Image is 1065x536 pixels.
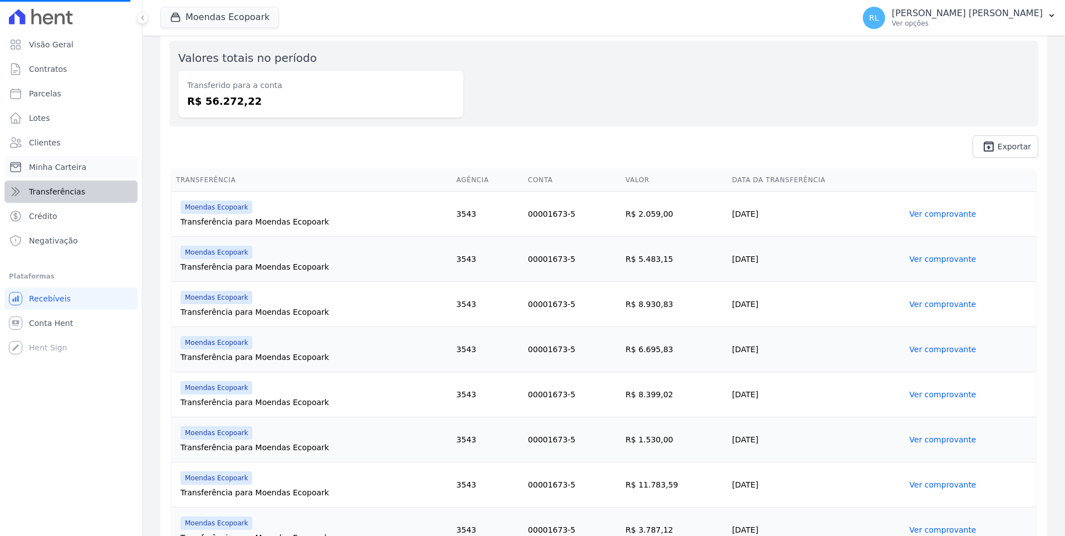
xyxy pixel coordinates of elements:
td: 00001673-5 [524,237,621,282]
span: Exportar [998,143,1031,150]
a: Transferências [4,181,138,203]
td: 3543 [452,282,523,327]
span: Moendas Ecopoark [180,336,252,349]
td: [DATE] [727,417,905,462]
div: Plataformas [9,270,133,283]
div: Transferência para Moendas Ecopoark [180,442,447,453]
span: Minha Carteira [29,162,86,173]
a: Ver comprovante [910,300,976,309]
a: Visão Geral [4,33,138,56]
td: [DATE] [727,327,905,372]
td: [DATE] [727,282,905,327]
div: Transferência para Moendas Ecopoark [180,352,447,363]
td: R$ 8.399,02 [621,372,727,417]
td: 3543 [452,327,523,372]
td: 3543 [452,237,523,282]
td: 00001673-5 [524,192,621,237]
p: [PERSON_NAME] [PERSON_NAME] [892,8,1043,19]
a: Recebíveis [4,288,138,310]
td: [DATE] [727,192,905,237]
td: [DATE] [727,237,905,282]
th: Agência [452,169,523,192]
td: 3543 [452,462,523,508]
a: Ver comprovante [910,525,976,534]
td: 3543 [452,192,523,237]
span: Clientes [29,137,60,148]
span: Transferências [29,186,85,197]
td: R$ 11.783,59 [621,462,727,508]
td: 3543 [452,417,523,462]
a: Clientes [4,131,138,154]
button: Moendas Ecopoark [160,7,279,28]
a: Minha Carteira [4,156,138,178]
th: Data da Transferência [727,169,905,192]
button: RL [PERSON_NAME] [PERSON_NAME] Ver opções [854,2,1065,33]
a: Crédito [4,205,138,227]
span: Moendas Ecopoark [180,201,252,214]
td: 00001673-5 [524,282,621,327]
td: R$ 6.695,83 [621,327,727,372]
td: R$ 2.059,00 [621,192,727,237]
a: Conta Hent [4,312,138,334]
span: Moendas Ecopoark [180,381,252,394]
span: Moendas Ecopoark [180,246,252,259]
span: Moendas Ecopoark [180,471,252,485]
span: Visão Geral [29,39,74,50]
i: unarchive [982,140,995,153]
a: Lotes [4,107,138,129]
span: Negativação [29,235,78,246]
div: Transferência para Moendas Ecopoark [180,306,447,318]
td: 00001673-5 [524,417,621,462]
div: Transferência para Moendas Ecopoark [180,487,447,498]
span: Contratos [29,64,67,75]
span: Moendas Ecopoark [180,426,252,440]
label: Valores totais no período [178,51,317,65]
td: 3543 [452,372,523,417]
span: Lotes [29,113,50,124]
td: [DATE] [727,372,905,417]
div: Transferência para Moendas Ecopoark [180,216,447,227]
td: 00001673-5 [524,372,621,417]
a: Ver comprovante [910,390,976,399]
span: Recebíveis [29,293,71,304]
span: Moendas Ecopoark [180,291,252,304]
td: R$ 5.483,15 [621,237,727,282]
span: Crédito [29,211,57,222]
a: Negativação [4,230,138,252]
td: R$ 1.530,00 [621,417,727,462]
a: Ver comprovante [910,255,976,264]
th: Valor [621,169,727,192]
div: Transferência para Moendas Ecopoark [180,397,447,408]
a: Parcelas [4,82,138,105]
dd: R$ 56.272,22 [187,94,455,109]
dt: Transferido para a conta [187,80,455,91]
td: 00001673-5 [524,327,621,372]
a: Ver comprovante [910,345,976,354]
span: Conta Hent [29,318,73,329]
td: 00001673-5 [524,462,621,508]
span: Moendas Ecopoark [180,516,252,530]
th: Conta [524,169,621,192]
a: Ver comprovante [910,435,976,444]
span: Parcelas [29,88,61,99]
a: Ver comprovante [910,209,976,218]
div: Transferência para Moendas Ecopoark [180,261,447,272]
a: Ver comprovante [910,480,976,489]
span: RL [869,14,879,22]
a: Contratos [4,58,138,80]
td: R$ 8.930,83 [621,282,727,327]
th: Transferência [172,169,452,192]
a: unarchive Exportar [973,135,1038,158]
p: Ver opções [892,19,1043,28]
td: [DATE] [727,462,905,508]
